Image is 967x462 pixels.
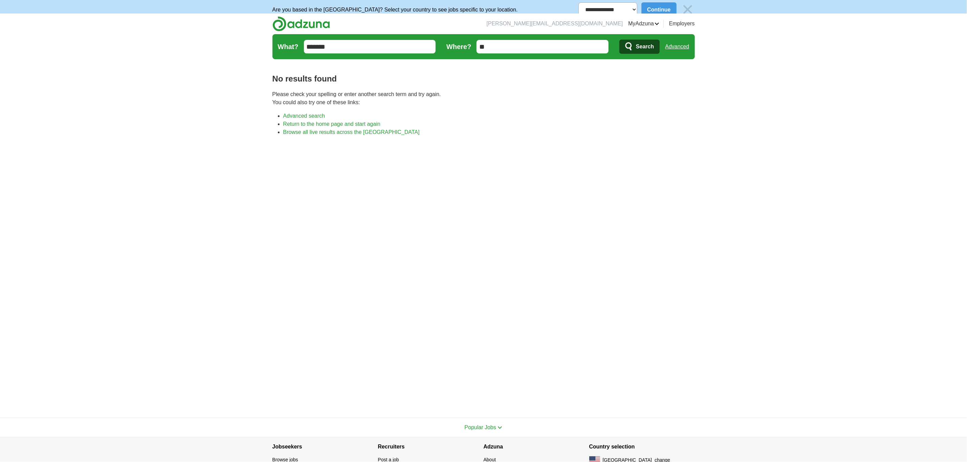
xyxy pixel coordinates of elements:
a: Browse all live results across the [GEOGRAPHIC_DATA] [283,129,420,135]
li: [PERSON_NAME][EMAIL_ADDRESS][DOMAIN_NAME] [487,20,623,28]
img: icon_close_no_bg.svg [681,2,695,17]
a: Employers [669,20,695,28]
label: What? [278,42,299,52]
span: Popular Jobs [465,424,496,430]
p: Are you based in the [GEOGRAPHIC_DATA]? Select your country to see jobs specific to your location. [272,6,518,14]
h4: Country selection [589,437,695,456]
a: MyAdzuna [628,20,659,28]
img: toggle icon [498,426,502,429]
button: Search [619,40,660,54]
a: Advanced [665,40,689,53]
p: Please check your spelling or enter another search term and try again. You could also try one of ... [272,90,695,107]
a: Advanced search [283,113,325,119]
h1: No results found [272,73,695,85]
img: Adzuna logo [272,16,330,31]
a: Return to the home page and start again [283,121,380,127]
label: Where? [446,42,471,52]
iframe: Ads by Google [272,142,695,407]
button: Continue [641,2,676,17]
span: Search [636,40,654,53]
